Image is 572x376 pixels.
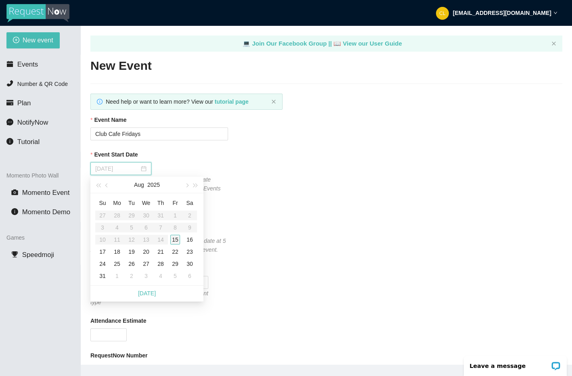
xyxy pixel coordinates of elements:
[110,246,124,258] td: 2025-08-18
[182,270,197,282] td: 2025-09-06
[127,271,136,281] div: 2
[6,119,13,125] span: message
[106,98,249,105] span: Need help or want to learn more? View our
[94,115,126,124] b: Event Name
[124,258,139,270] td: 2025-08-26
[139,270,153,282] td: 2025-09-03
[134,177,144,193] button: Aug
[215,98,249,105] a: tutorial page
[11,251,18,258] span: trophy
[90,316,146,325] b: Attendance Estimate
[110,270,124,282] td: 2025-09-01
[182,234,197,246] td: 2025-08-16
[95,196,110,209] th: Su
[95,258,110,270] td: 2025-08-24
[6,80,13,87] span: phone
[182,258,197,270] td: 2025-08-30
[333,40,341,47] span: laptop
[90,58,562,74] h2: New Event
[139,196,153,209] th: We
[124,196,139,209] th: Tu
[185,235,195,244] div: 16
[17,138,40,146] span: Tutorial
[127,247,136,257] div: 19
[95,164,139,173] input: Select date
[124,270,139,282] td: 2025-09-02
[153,270,168,282] td: 2025-09-04
[11,208,18,215] span: info-circle
[110,258,124,270] td: 2025-08-25
[459,351,572,376] iframe: LiveChat chat widget
[156,259,166,269] div: 28
[436,7,449,20] img: 71fd231b459e46701a55cef29275c810
[139,246,153,258] td: 2025-08-20
[453,10,551,16] strong: [EMAIL_ADDRESS][DOMAIN_NAME]
[124,246,139,258] td: 2025-08-19
[112,259,122,269] div: 25
[97,99,103,104] span: info-circle
[168,270,182,282] td: 2025-09-05
[110,196,124,209] th: Mo
[22,251,54,259] span: Speedmoji
[11,189,18,196] span: camera
[147,177,160,193] button: 2025
[153,246,168,258] td: 2025-08-21
[168,196,182,209] th: Fr
[170,235,180,244] div: 15
[90,351,148,360] b: RequestNow Number
[170,259,180,269] div: 29
[553,11,557,15] span: down
[112,247,122,257] div: 18
[98,271,107,281] div: 31
[185,259,195,269] div: 30
[17,99,31,107] span: Plan
[185,247,195,257] div: 23
[6,4,69,23] img: RequestNow
[6,32,60,48] button: plus-circleNew event
[90,127,228,140] input: Janet's and Mark's Wedding
[139,258,153,270] td: 2025-08-27
[243,40,250,47] span: laptop
[170,247,180,257] div: 22
[168,234,182,246] td: 2025-08-15
[333,40,402,47] a: laptop View our User Guide
[94,150,138,159] b: Event Start Date
[185,271,195,281] div: 6
[95,246,110,258] td: 2025-08-17
[6,61,13,67] span: calendar
[98,247,107,257] div: 17
[141,259,151,269] div: 27
[6,99,13,106] span: credit-card
[141,247,151,257] div: 20
[182,246,197,258] td: 2025-08-23
[127,259,136,269] div: 26
[168,246,182,258] td: 2025-08-22
[6,138,13,145] span: info-circle
[95,270,110,282] td: 2025-08-31
[98,259,107,269] div: 24
[271,99,276,104] span: close
[168,258,182,270] td: 2025-08-29
[22,189,70,196] span: Momento Event
[141,271,151,281] div: 3
[17,81,68,87] span: Number & QR Code
[22,208,70,216] span: Momento Demo
[138,290,156,297] a: [DATE]
[551,41,556,46] button: close
[182,196,197,209] th: Sa
[271,99,276,104] button: close
[13,37,19,44] span: plus-circle
[156,271,166,281] div: 4
[17,119,48,126] span: NotifyNow
[153,258,168,270] td: 2025-08-28
[17,61,38,68] span: Events
[112,271,122,281] div: 1
[153,196,168,209] th: Th
[156,247,166,257] div: 21
[23,35,53,45] span: New event
[243,40,333,47] a: laptop Join Our Facebook Group ||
